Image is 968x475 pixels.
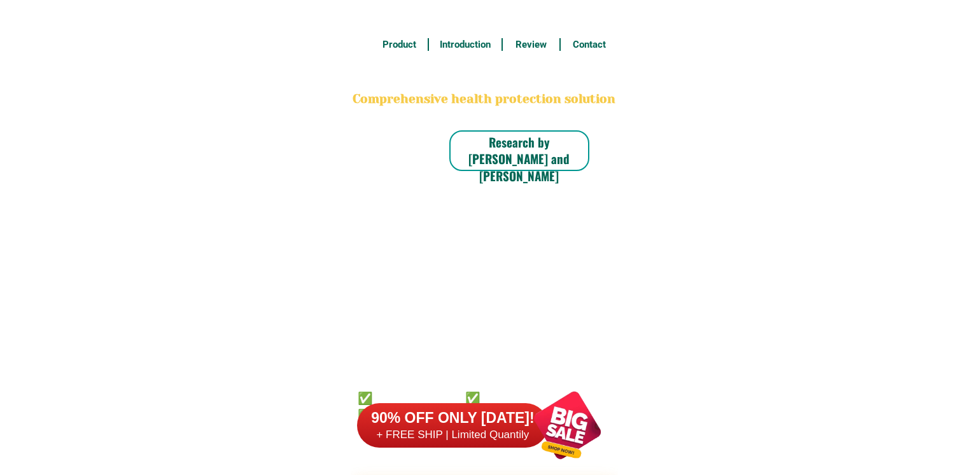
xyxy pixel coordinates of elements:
[568,38,611,52] h6: Contact
[351,7,618,26] h3: FREE SHIPPING NATIONWIDE
[351,61,618,91] h2: BONA VITA COFFEE
[449,134,589,184] h6: Research by [PERSON_NAME] and [PERSON_NAME]
[510,38,553,52] h6: Review
[357,409,548,428] h6: 90% OFF ONLY [DATE]!
[435,38,495,52] h6: Introduction
[357,428,548,442] h6: + FREE SHIP | Limited Quantily
[377,38,421,52] h6: Product
[351,90,618,109] h2: Comprehensive health protection solution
